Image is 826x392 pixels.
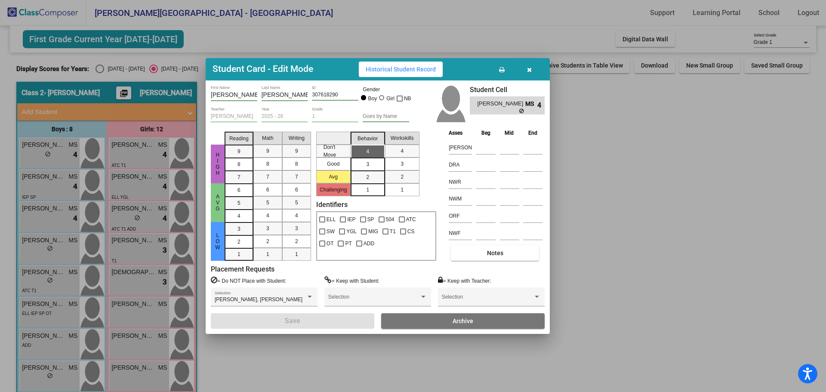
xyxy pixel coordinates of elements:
[213,64,313,74] h3: Student Card - Edit Mode
[347,214,355,225] span: IEP
[237,250,240,258] span: 1
[214,232,222,250] span: Low
[366,173,369,181] span: 2
[521,128,545,138] th: End
[237,173,240,181] span: 7
[368,95,377,102] div: Boy
[215,296,302,302] span: [PERSON_NAME], [PERSON_NAME]
[358,135,378,142] span: Behavior
[211,313,374,329] button: Save
[285,317,300,325] span: Save
[537,100,545,111] span: 4
[324,276,379,285] label: = Keep with Student:
[449,227,472,240] input: assessment
[295,212,298,219] span: 4
[386,214,395,225] span: 504
[327,226,335,237] span: SW
[404,93,411,104] span: NB
[266,225,269,232] span: 3
[289,134,305,142] span: Writing
[316,201,348,209] label: Identifiers
[401,186,404,194] span: 1
[447,128,474,138] th: Asses
[237,161,240,168] span: 8
[401,173,404,181] span: 2
[295,186,298,194] span: 6
[237,148,240,155] span: 9
[449,176,472,188] input: assessment
[262,134,274,142] span: Math
[366,186,369,194] span: 1
[266,186,269,194] span: 6
[295,173,298,181] span: 7
[366,66,436,73] span: Historical Student Record
[407,226,415,237] span: CS
[211,114,257,120] input: teacher
[449,141,472,154] input: assessment
[401,160,404,168] span: 3
[237,199,240,207] span: 5
[266,147,269,155] span: 9
[406,214,416,225] span: ATC
[295,238,298,245] span: 2
[364,238,374,249] span: ADD
[327,214,336,225] span: ELL
[366,148,369,155] span: 4
[477,99,525,108] span: [PERSON_NAME]
[295,250,298,258] span: 1
[470,86,545,94] h3: Student Cell
[346,226,357,237] span: YGL
[312,114,358,120] input: grade
[312,92,358,98] input: Enter ID
[368,226,378,237] span: MIG
[237,225,240,233] span: 3
[345,238,351,249] span: PT
[295,160,298,168] span: 8
[525,99,537,108] span: MS
[367,214,374,225] span: SP
[449,158,472,171] input: assessment
[237,212,240,220] span: 4
[391,134,414,142] span: Workskills
[449,210,472,222] input: assessment
[498,128,521,138] th: Mid
[474,128,498,138] th: Beg
[363,86,409,93] mat-label: Gender
[266,212,269,219] span: 4
[327,238,334,249] span: OT
[237,186,240,194] span: 6
[359,62,443,77] button: Historical Student Record
[229,135,249,142] span: Reading
[211,276,286,285] label: = Do NOT Place with Student:
[449,192,472,205] input: assessment
[266,238,269,245] span: 2
[295,147,298,155] span: 9
[386,95,395,102] div: Girl
[211,265,274,273] label: Placement Requests
[451,245,539,261] button: Notes
[266,160,269,168] span: 8
[295,225,298,232] span: 3
[214,194,222,212] span: Avg
[366,161,369,168] span: 3
[381,313,545,329] button: Archive
[266,173,269,181] span: 7
[266,250,269,258] span: 1
[363,114,409,120] input: goes by name
[262,114,308,120] input: year
[214,152,222,176] span: High
[438,276,491,285] label: = Keep with Teacher:
[266,199,269,207] span: 5
[487,250,503,256] span: Notes
[401,147,404,155] span: 4
[237,238,240,246] span: 2
[295,199,298,207] span: 5
[453,318,473,324] span: Archive
[390,226,396,237] span: T1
